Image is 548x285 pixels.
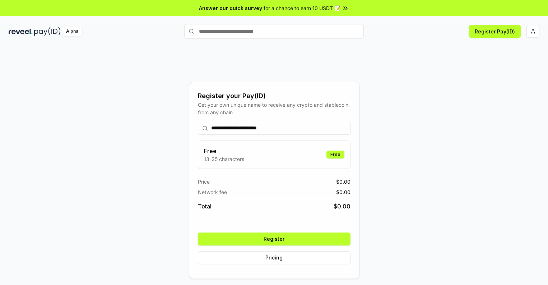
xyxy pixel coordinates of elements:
[264,4,340,12] span: for a chance to earn 10 USDT 📝
[198,101,350,116] div: Get your own unique name to receive any crypto and stablecoin, from any chain
[9,27,33,36] img: reveel_dark
[469,25,521,38] button: Register Pay(ID)
[326,151,344,158] div: Free
[34,27,61,36] img: pay_id
[62,27,82,36] div: Alpha
[198,202,212,211] span: Total
[336,178,350,185] span: $ 0.00
[198,251,350,264] button: Pricing
[198,178,210,185] span: Price
[204,147,244,155] h3: Free
[199,4,262,12] span: Answer our quick survey
[198,188,227,196] span: Network fee
[198,91,350,101] div: Register your Pay(ID)
[336,188,350,196] span: $ 0.00
[204,155,244,163] p: 13-25 characters
[198,233,350,245] button: Register
[334,202,350,211] span: $ 0.00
